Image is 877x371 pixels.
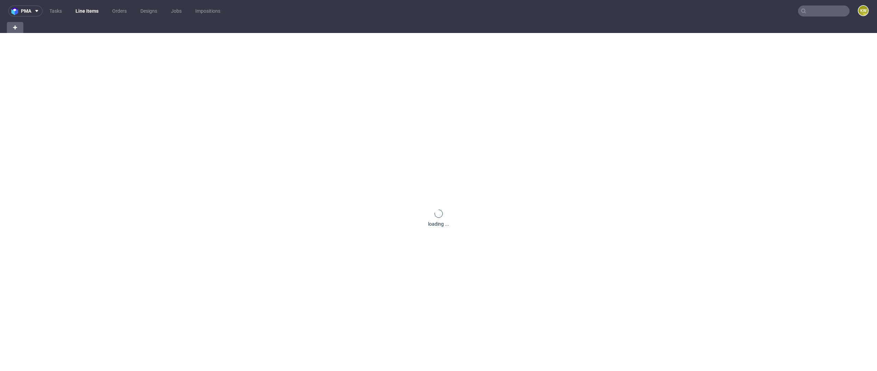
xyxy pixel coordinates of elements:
[167,5,186,16] a: Jobs
[858,6,868,15] figcaption: KW
[108,5,131,16] a: Orders
[11,7,21,15] img: logo
[428,221,449,227] div: loading ...
[8,5,43,16] button: pma
[21,9,31,13] span: pma
[71,5,103,16] a: Line Items
[191,5,224,16] a: Impositions
[136,5,161,16] a: Designs
[45,5,66,16] a: Tasks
